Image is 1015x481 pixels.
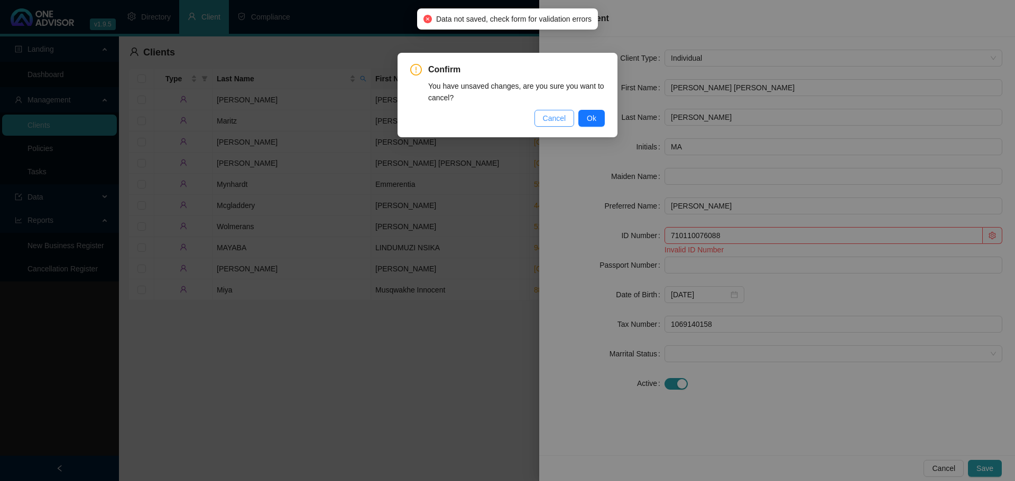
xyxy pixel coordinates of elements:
[410,64,422,76] span: exclamation-circle
[428,63,605,76] span: Confirm
[423,15,432,23] span: close-circle
[436,13,592,25] span: Data not saved, check form for validation errors
[428,80,605,103] div: You have unsaved changes, are you sure you want to cancel?
[578,110,605,127] button: Ok
[534,110,575,127] button: Cancel
[587,112,596,124] span: Ok
[543,112,566,124] span: Cancel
